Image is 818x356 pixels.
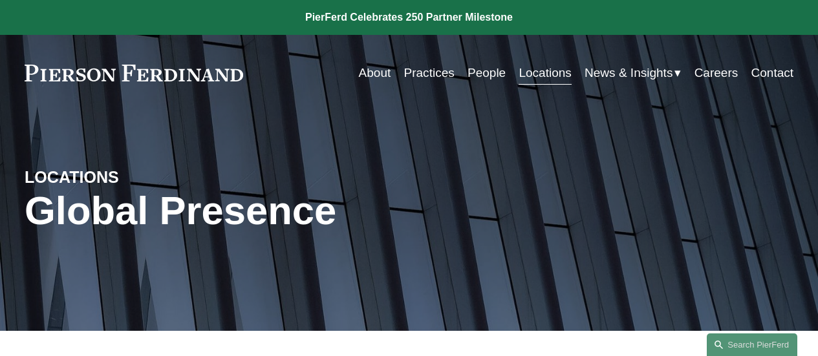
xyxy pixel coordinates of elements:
[468,61,506,85] a: People
[707,333,797,356] a: Search this site
[519,61,571,85] a: Locations
[25,167,217,188] h4: LOCATIONS
[25,188,537,233] h1: Global Presence
[585,62,673,84] span: News & Insights
[359,61,391,85] a: About
[694,61,738,85] a: Careers
[404,61,455,85] a: Practices
[751,61,794,85] a: Contact
[585,61,681,85] a: folder dropdown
